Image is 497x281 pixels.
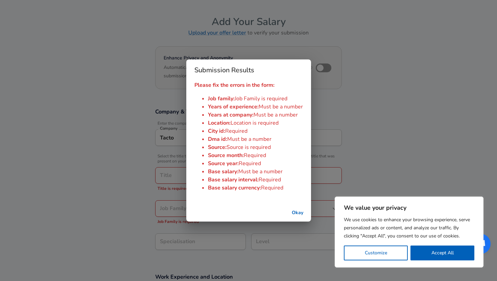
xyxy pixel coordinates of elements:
span: Required [244,152,266,159]
span: City id : [208,127,225,135]
span: Must be a number [238,168,283,175]
button: successful-submission-button [287,207,308,219]
p: We use cookies to enhance your browsing experience, serve personalized ads or content, and analyz... [344,216,474,240]
button: Accept All [410,246,474,260]
span: Source is required [227,144,271,151]
span: Base salary currency : [208,184,261,191]
span: Years of experience : [208,103,259,110]
span: Must be a number [259,103,303,110]
span: Base salary interval : [208,176,259,183]
span: Job family : [208,95,235,102]
div: We value your privacy [335,197,483,267]
span: Must be a number [254,111,298,119]
span: Location is required [231,119,279,127]
span: Job Family is required [235,95,287,102]
strong: Please fix the errors in the form: [194,81,275,89]
span: Must be a number [227,135,271,143]
span: Source month : [208,152,244,159]
span: Required [261,184,283,191]
p: We value your privacy [344,204,474,212]
span: Required [225,127,247,135]
span: Source : [208,144,227,151]
button: Customize [344,246,408,260]
span: Source year : [208,160,239,167]
h2: Submission Results [186,59,311,81]
span: Years at company : [208,111,254,119]
span: Required [259,176,281,183]
span: Dma id : [208,135,227,143]
span: Base salary : [208,168,238,175]
span: Location : [208,119,231,127]
span: Required [239,160,261,167]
